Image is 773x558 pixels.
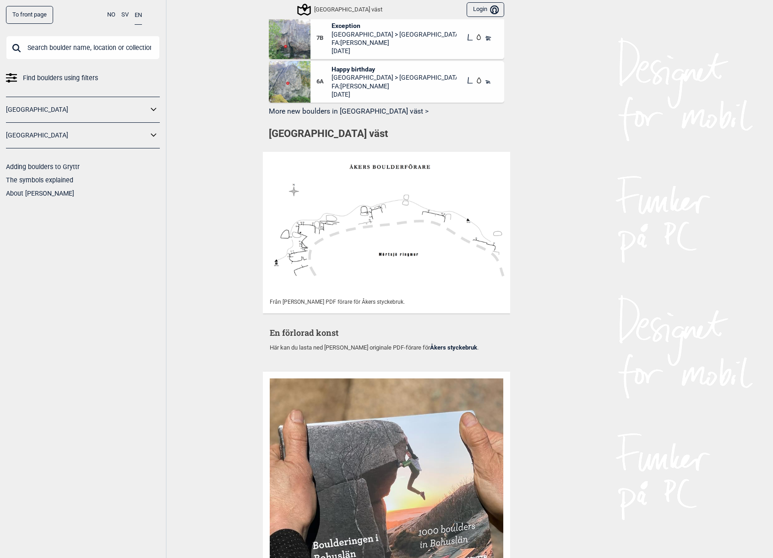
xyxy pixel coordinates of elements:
[121,6,129,24] button: SV
[467,2,504,17] button: Login
[299,4,382,15] div: [GEOGRAPHIC_DATA] väst
[6,176,73,184] a: The symbols explained
[332,90,457,98] span: [DATE]
[23,71,98,85] span: Find boulders using filters
[6,71,160,85] a: Find boulders using filters
[107,6,115,24] button: NO
[430,344,477,351] a: Åkers styckebruk
[6,129,148,142] a: [GEOGRAPHIC_DATA]
[332,82,457,90] span: FA: [PERSON_NAME]
[6,163,80,170] a: Adding boulders to Gryttr
[6,6,53,24] a: To front page
[6,36,160,60] input: Search boulder name, location or collection
[332,38,457,47] span: FA: [PERSON_NAME]
[270,327,503,339] h3: En förlorad konst
[269,17,504,59] div: Exception7BException[GEOGRAPHIC_DATA] > [GEOGRAPHIC_DATA]FA:[PERSON_NAME][DATE]
[332,47,457,55] span: [DATE]
[332,22,457,30] span: Exception
[332,30,457,38] span: [GEOGRAPHIC_DATA] > [GEOGRAPHIC_DATA]
[269,127,504,141] h1: [GEOGRAPHIC_DATA] väst
[332,73,457,82] span: [GEOGRAPHIC_DATA] > [GEOGRAPHIC_DATA]
[135,6,142,25] button: EN
[316,78,332,86] span: 6A
[316,34,332,42] span: 7B
[6,190,74,197] a: About [PERSON_NAME]
[270,297,503,306] p: Från [PERSON_NAME] PDF förare för Åkers styckebruk.
[332,65,457,73] span: Happy birthday
[263,152,510,291] img: Akers boulderforare
[269,61,504,103] div: Happy birthday6AHappy birthday[GEOGRAPHIC_DATA] > [GEOGRAPHIC_DATA]FA:[PERSON_NAME][DATE]
[269,17,310,59] img: Exception
[269,104,504,119] button: More new boulders in [GEOGRAPHIC_DATA] väst >
[6,103,148,116] a: [GEOGRAPHIC_DATA]
[270,343,503,352] p: Här kan du lasta ned [PERSON_NAME] originale PDF-förare för .
[269,61,310,103] img: Happy birthday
